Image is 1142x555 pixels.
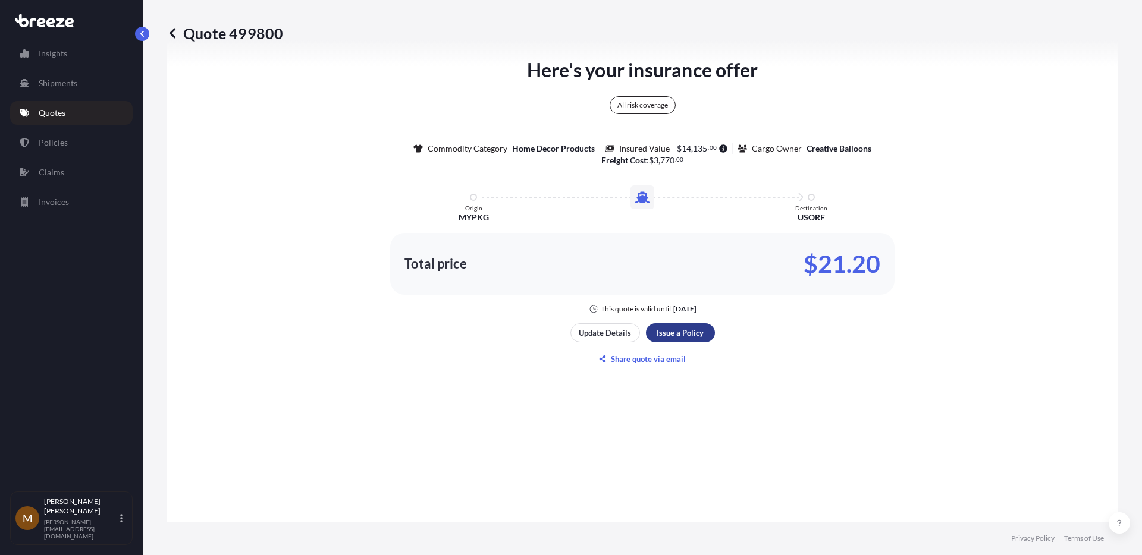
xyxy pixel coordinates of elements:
span: . [708,146,709,150]
p: Issue a Policy [657,327,704,339]
a: Privacy Policy [1011,534,1055,543]
p: Destination [795,204,827,212]
p: [PERSON_NAME] [PERSON_NAME] [44,497,118,516]
a: Policies [10,131,133,154]
p: [DATE] [673,304,697,314]
p: $21.20 [804,254,880,273]
p: Total price [404,258,467,270]
a: Terms of Use [1064,534,1104,543]
span: $ [677,144,682,153]
span: 3 [654,156,658,165]
a: Insights [10,42,133,65]
p: Insights [39,48,67,59]
p: Origin [465,204,482,212]
p: USORF [798,212,825,223]
span: $ [649,156,654,165]
p: Update Details [579,327,631,339]
a: Quotes [10,101,133,125]
p: Creative Balloons [807,143,871,154]
b: Freight Cost [601,155,647,165]
span: 00 [676,157,683,162]
span: 135 [693,144,707,153]
p: Home Decor Products [512,143,595,154]
p: Policies [39,137,68,149]
p: Commodity Category [428,143,507,154]
p: Quote 499800 [167,24,283,43]
span: . [675,157,676,162]
a: Claims [10,160,133,184]
p: Quotes [39,107,65,119]
div: All risk coverage [610,96,676,114]
button: Issue a Policy [646,323,715,342]
p: : [601,154,684,166]
p: Here's your insurance offer [527,56,758,84]
button: Share quote via email [570,349,715,368]
p: Insured Value [619,143,670,154]
span: , [691,144,693,153]
button: Update Details [570,323,640,342]
span: 770 [660,156,674,165]
a: Invoices [10,190,133,214]
p: This quote is valid until [601,304,671,314]
span: M [23,512,33,524]
span: 00 [710,146,717,150]
a: Shipments [10,71,133,95]
span: , [658,156,660,165]
p: Share quote via email [611,353,686,365]
p: [PERSON_NAME][EMAIL_ADDRESS][DOMAIN_NAME] [44,518,118,540]
span: 14 [682,144,691,153]
p: Invoices [39,196,69,208]
p: Claims [39,166,64,178]
p: Shipments [39,77,77,89]
p: Cargo Owner [752,143,802,154]
p: MYPKG [459,212,489,223]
